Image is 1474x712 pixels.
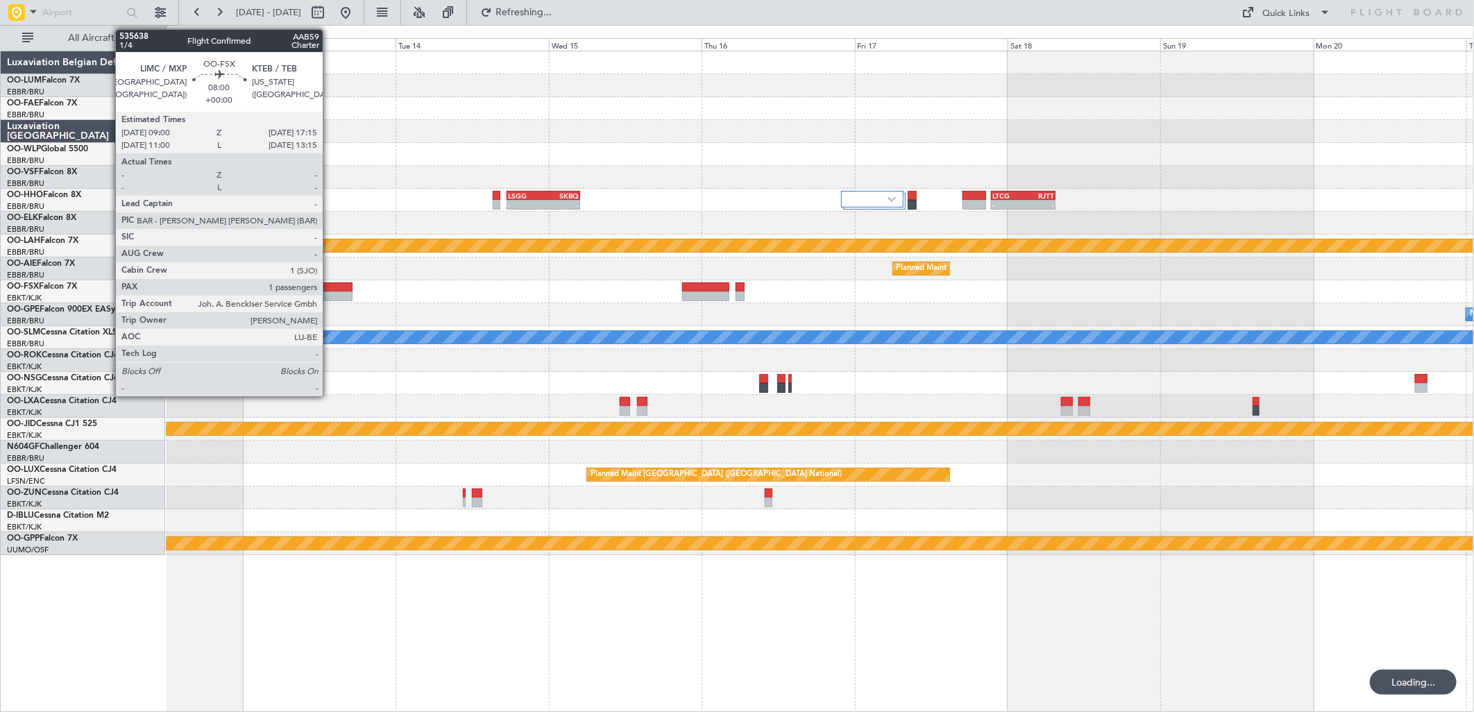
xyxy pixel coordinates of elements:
a: OO-GPPFalcon 7X [7,534,78,543]
span: OO-ROK [7,351,42,359]
a: OO-LUMFalcon 7X [7,76,80,85]
span: OO-SLM [7,328,40,337]
a: OO-LUXCessna Citation CJ4 [7,466,117,474]
span: OO-NSG [7,374,42,382]
a: EBBR/BRU [7,110,44,120]
span: OO-VSF [7,168,39,176]
a: EBKT/KJK [7,499,42,509]
div: Fri 17 [855,38,1008,51]
div: Sun 19 [1160,38,1313,51]
span: OO-AIE [7,260,37,268]
span: OO-GPE [7,305,40,314]
span: OO-FSX [7,282,39,291]
button: Quick Links [1235,1,1338,24]
span: OO-ELK [7,214,38,222]
span: OO-GPP [7,534,40,543]
a: EBKT/KJK [7,522,42,532]
div: RJTT [1024,192,1055,200]
div: Loading... [1370,670,1457,695]
a: EBKT/KJK [7,384,42,395]
a: OO-FSXFalcon 7X [7,282,77,291]
a: OO-SLMCessna Citation XLS [7,328,117,337]
span: OO-ZUN [7,489,42,497]
div: - [543,201,579,209]
span: OO-LUM [7,76,42,85]
div: - [992,201,1024,209]
div: LSGG [508,192,543,200]
a: EBBR/BRU [7,270,44,280]
a: EBBR/BRU [7,453,44,464]
span: OO-LUX [7,466,40,474]
a: OO-GPEFalcon 900EX EASy II [7,305,122,314]
span: All Aircraft [36,33,146,43]
img: arrow-gray.svg [888,196,896,202]
span: N604GF [7,443,40,451]
a: N604GFChallenger 604 [7,443,99,451]
span: OO-FAE [7,99,39,108]
span: D-IBLU [7,511,34,520]
a: OO-JIDCessna CJ1 525 [7,420,97,428]
div: SKBQ [543,192,579,200]
a: OO-WLPGlobal 5500 [7,145,88,153]
a: EBBR/BRU [7,178,44,189]
a: LFSN/ENC [7,476,45,486]
a: OO-FAEFalcon 7X [7,99,77,108]
a: EBBR/BRU [7,339,44,349]
span: [DATE] - [DATE] [236,6,301,19]
a: EBBR/BRU [7,247,44,257]
a: EBBR/BRU [7,224,44,235]
a: D-IBLUCessna Citation M2 [7,511,109,520]
div: Planned Maint [GEOGRAPHIC_DATA] ([GEOGRAPHIC_DATA] National) [897,258,1148,279]
span: OO-HHO [7,191,43,199]
a: OO-ROKCessna Citation CJ4 [7,351,119,359]
a: OO-AIEFalcon 7X [7,260,75,268]
span: Refreshing... [495,8,553,17]
div: - [508,201,543,209]
div: LTCG [992,192,1024,200]
span: OO-WLP [7,145,41,153]
div: [DATE] [169,28,192,40]
a: OO-LAHFalcon 7X [7,237,78,245]
div: Mon 20 [1314,38,1466,51]
a: OO-NSGCessna Citation CJ4 [7,374,119,382]
div: Planned Maint [GEOGRAPHIC_DATA] ([GEOGRAPHIC_DATA] National) [591,464,842,485]
div: Quick Links [1263,7,1310,21]
div: - [1024,201,1055,209]
button: All Aircraft [15,27,151,49]
a: OO-HHOFalcon 8X [7,191,81,199]
div: Tue 14 [396,38,548,51]
div: Wed 15 [549,38,702,51]
span: OO-LAH [7,237,40,245]
div: Mon 13 [243,38,396,51]
input: Airport [42,2,122,23]
a: EBKT/KJK [7,362,42,372]
a: EBBR/BRU [7,201,44,212]
div: Thu 16 [702,38,854,51]
a: EBKT/KJK [7,293,42,303]
a: EBKT/KJK [7,407,42,418]
button: Refreshing... [474,1,557,24]
a: OO-ELKFalcon 8X [7,214,76,222]
span: OO-LXA [7,397,40,405]
div: Sat 18 [1008,38,1160,51]
a: OO-VSFFalcon 8X [7,168,77,176]
a: UUMO/OSF [7,545,49,555]
a: OO-LXACessna Citation CJ4 [7,397,117,405]
a: EBKT/KJK [7,430,42,441]
a: EBBR/BRU [7,316,44,326]
span: OO-JID [7,420,36,428]
a: OO-ZUNCessna Citation CJ4 [7,489,119,497]
a: EBBR/BRU [7,155,44,166]
a: EBBR/BRU [7,87,44,97]
div: Sun 12 [90,38,243,51]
